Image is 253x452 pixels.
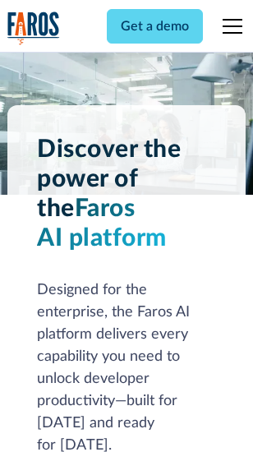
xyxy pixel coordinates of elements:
[37,196,167,251] span: Faros AI platform
[7,12,60,45] a: home
[107,9,203,44] a: Get a demo
[37,135,216,253] h1: Discover the power of the
[7,12,60,45] img: Logo of the analytics and reporting company Faros.
[213,7,246,46] div: menu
